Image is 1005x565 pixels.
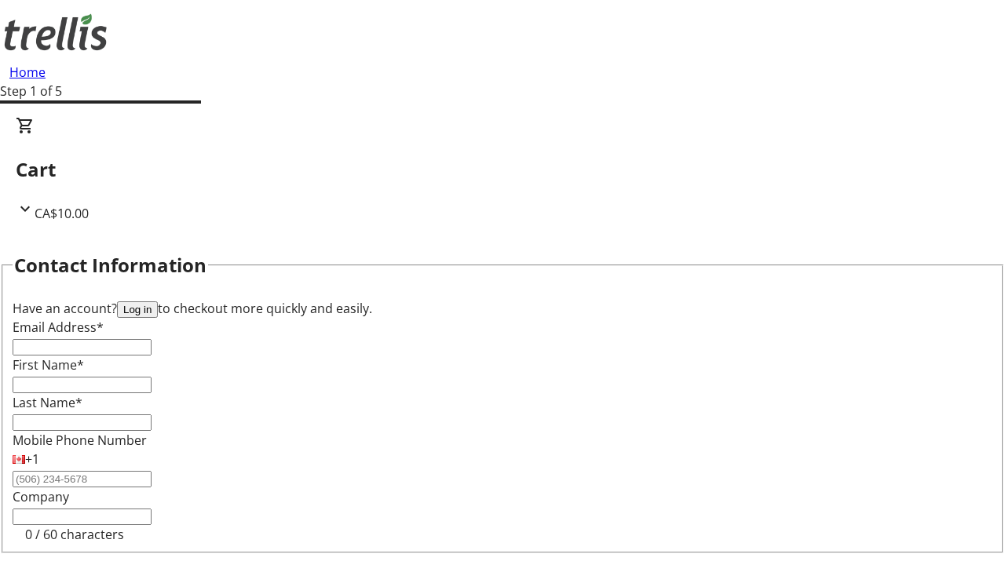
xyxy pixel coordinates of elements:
div: Have an account? to checkout more quickly and easily. [13,299,992,318]
h2: Contact Information [14,251,206,279]
label: Last Name* [13,394,82,411]
label: Company [13,488,69,505]
tr-character-limit: 0 / 60 characters [25,526,124,543]
label: Mobile Phone Number [13,432,147,449]
span: CA$10.00 [35,205,89,222]
label: First Name* [13,356,84,374]
label: Email Address* [13,319,104,336]
input: (506) 234-5678 [13,471,152,487]
div: CartCA$10.00 [16,116,989,223]
h2: Cart [16,155,989,184]
button: Log in [117,301,158,318]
